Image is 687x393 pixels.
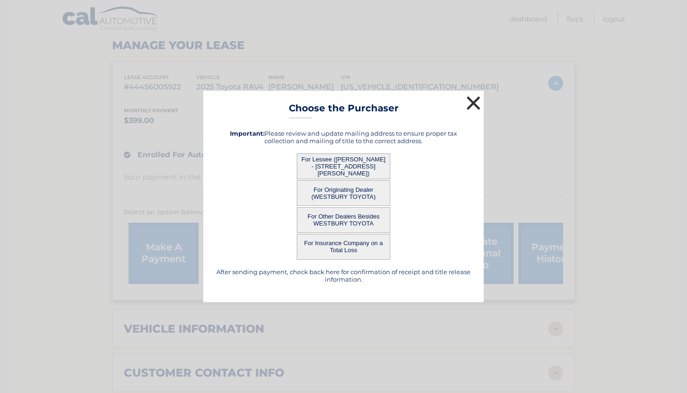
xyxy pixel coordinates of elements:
button: For Originating Dealer (WESTBURY TOYOTA) [297,180,390,206]
button: × [464,94,483,112]
h5: After sending payment, check back here for confirmation of receipt and title release information. [215,268,472,283]
button: For Insurance Company on a Total Loss [297,234,390,260]
button: For Lessee ([PERSON_NAME] - [STREET_ADDRESS][PERSON_NAME]) [297,153,390,179]
h5: Please review and update mailing address to ensure proper tax collection and mailing of title to ... [215,130,472,145]
button: For Other Dealers Besides WESTBURY TOYOTA [297,207,390,233]
strong: Important: [230,130,265,137]
h3: Choose the Purchaser [289,102,399,119]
